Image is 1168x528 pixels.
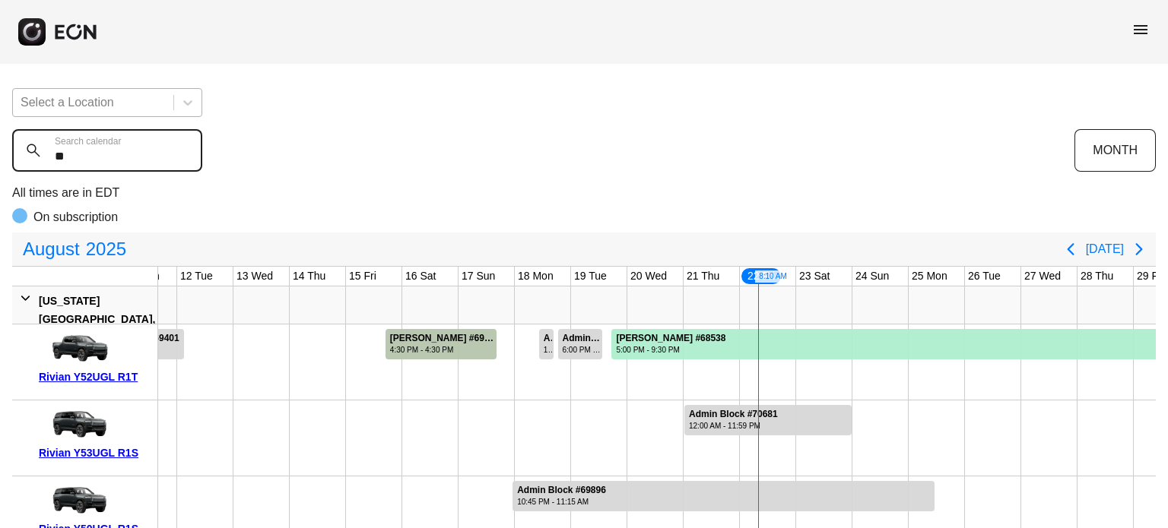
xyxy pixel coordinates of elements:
div: Admin Block #70463 [563,333,601,344]
div: 16 Sat [402,267,439,286]
div: 12 Tue [177,267,216,286]
div: Rented for 1 days by Admin Block Current status is rental [538,324,555,359]
div: 4:30 PM - 4:30 PM [390,344,495,356]
div: 22 Fri [740,267,782,286]
button: Previous page [1055,234,1086,264]
div: Rivian Y53UGL R1S [39,444,152,462]
div: 17 Sun [459,267,498,286]
div: 26 Tue [965,267,1004,286]
label: Search calendar [55,135,121,147]
img: car [39,406,115,444]
div: Admin Block #69896 [517,485,606,496]
div: 21 Thu [684,267,722,286]
p: On subscription [33,208,118,226]
span: August [20,234,83,264]
div: 6:00 PM - 1:45 PM [563,344,601,356]
div: 10:45 PM - 11:15 AM [517,496,606,507]
div: Admin Block #70681 [689,409,778,420]
div: 27 Wed [1021,267,1064,286]
div: Rivian Y52UGL R1T [39,368,152,386]
p: All times are in EDT [12,184,1156,202]
div: 12:00 AM - 11:59 PM [689,420,778,432]
div: 15 Fri [346,267,379,286]
button: Next page [1124,234,1154,264]
div: 28 Thu [1078,267,1116,286]
div: 25 Mon [909,267,951,286]
span: menu [1131,21,1150,39]
img: car [39,330,115,368]
div: 19 Tue [571,267,610,286]
img: car [39,482,115,520]
div: Rented for 8 days by Admin Block Current status is rental [512,476,935,511]
div: 10:00 AM - 5:00 PM [544,344,553,356]
button: MONTH [1074,129,1156,172]
button: [DATE] [1086,236,1124,263]
div: 13 Wed [233,267,276,286]
button: August2025 [14,234,135,264]
div: [PERSON_NAME] #68538 [616,333,725,344]
div: 23 Sat [796,267,833,286]
div: Rented for 1 days by Admin Block Current status is rental [557,324,604,359]
div: 29 Fri [1134,267,1167,286]
div: Admin Block #70450 [544,333,553,344]
div: Rented for 2 days by Nahidur Rhaman Current status is completed [385,324,497,359]
div: [PERSON_NAME] #69524 [390,333,495,344]
div: 14 Thu [290,267,328,286]
span: 2025 [83,234,129,264]
div: 24 Sun [852,267,892,286]
div: Rented for 3 days by Admin Block Current status is rental [684,400,852,435]
div: [US_STATE][GEOGRAPHIC_DATA], [GEOGRAPHIC_DATA] [39,292,155,346]
div: 20 Wed [627,267,670,286]
div: 5:00 PM - 9:30 PM [616,344,725,356]
div: 18 Mon [515,267,557,286]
